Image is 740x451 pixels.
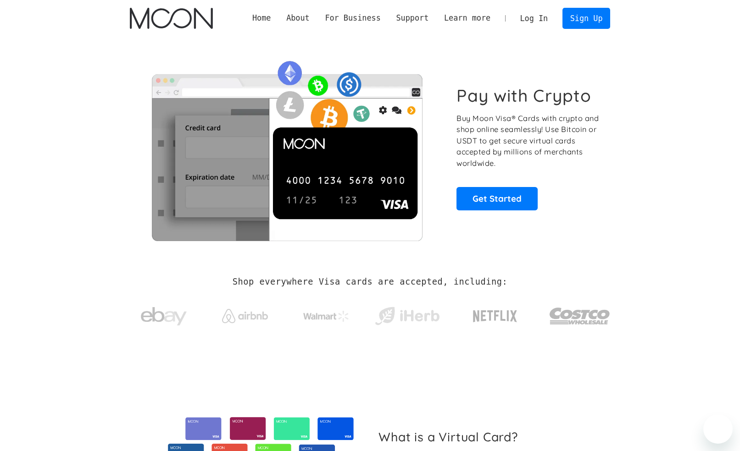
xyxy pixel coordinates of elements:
[130,8,213,29] a: home
[549,290,611,338] a: Costco
[562,8,610,28] a: Sign Up
[130,55,444,241] img: Moon Cards let you spend your crypto anywhere Visa is accepted.
[245,12,278,24] a: Home
[472,305,518,328] img: Netflix
[317,12,389,24] div: For Business
[233,277,507,287] h2: Shop everywhere Visa cards are accepted, including:
[292,302,360,326] a: Walmart
[141,302,187,331] img: ebay
[303,311,349,322] img: Walmart
[211,300,279,328] a: Airbnb
[286,12,310,24] div: About
[130,8,213,29] img: Moon Logo
[378,429,603,444] h2: What is a Virtual Card?
[396,12,428,24] div: Support
[222,309,268,323] img: Airbnb
[325,12,380,24] div: For Business
[373,295,441,333] a: iHerb
[456,113,600,169] p: Buy Moon Visa® Cards with crypto and shop online seamlessly! Use Bitcoin or USDT to get secure vi...
[703,414,733,444] iframe: Button to launch messaging window
[549,299,611,333] img: Costco
[456,85,591,106] h1: Pay with Crypto
[456,187,538,210] a: Get Started
[389,12,436,24] div: Support
[444,12,490,24] div: Learn more
[130,293,198,335] a: ebay
[373,304,441,328] img: iHerb
[436,12,498,24] div: Learn more
[278,12,317,24] div: About
[454,296,536,332] a: Netflix
[512,8,556,28] a: Log In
